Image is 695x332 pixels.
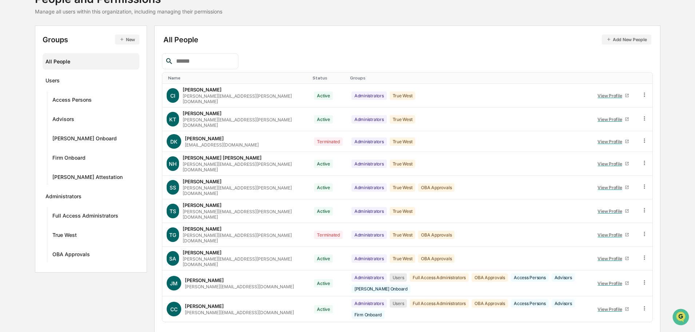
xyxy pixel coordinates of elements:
div: Firm Onboard [52,155,86,163]
span: SS [170,184,176,191]
div: Active [314,207,333,215]
div: [PERSON_NAME] [183,250,222,255]
div: [PERSON_NAME][EMAIL_ADDRESS][PERSON_NAME][DOMAIN_NAME] [183,117,306,128]
div: [PERSON_NAME] [183,226,222,232]
a: 🗄️Attestations [50,146,93,159]
div: Active [314,305,333,313]
span: TS [170,208,176,214]
div: [PERSON_NAME] [185,303,224,309]
div: [PERSON_NAME][EMAIL_ADDRESS][PERSON_NAME][DOMAIN_NAME] [183,185,306,196]
img: 8933085812038_c878075ebb4cc5468115_72.jpg [15,56,28,69]
div: [PERSON_NAME][EMAIL_ADDRESS][PERSON_NAME][DOMAIN_NAME] [183,209,306,220]
a: View Profile [595,229,632,241]
div: [PERSON_NAME][EMAIL_ADDRESS][PERSON_NAME][DOMAIN_NAME] [183,256,306,267]
div: We're available if you need us! [33,63,100,69]
div: Users [390,273,407,282]
div: View Profile [597,232,625,238]
span: CC [170,306,178,312]
span: [DATE] [64,119,79,125]
div: View Profile [597,139,625,144]
div: Terminated [314,137,343,146]
div: Groups [43,35,140,44]
div: Administrators [352,91,387,100]
div: True West [52,232,77,241]
div: View Profile [597,208,625,214]
div: View Profile [597,185,625,190]
div: Advisors [552,273,575,282]
div: Active [314,91,333,100]
div: Administrators [352,115,387,124]
div: [PERSON_NAME][EMAIL_ADDRESS][DOMAIN_NAME] [185,284,294,289]
div: Advisors [52,116,74,125]
div: [PERSON_NAME] [183,179,222,184]
div: [PERSON_NAME] [183,87,222,93]
span: SA [169,255,176,262]
div: Administrators [352,183,387,192]
div: [PERSON_NAME] [PERSON_NAME] [183,155,262,161]
span: KT [169,116,176,122]
span: DK [170,138,178,145]
div: True West [390,183,416,192]
div: [PERSON_NAME][EMAIL_ADDRESS][DOMAIN_NAME] [185,310,294,315]
div: Users [45,77,60,86]
div: True West [390,91,416,100]
div: True West [390,207,416,215]
div: True West [390,231,416,239]
div: [PERSON_NAME] [185,277,224,283]
div: Toggle SortBy [643,75,650,81]
span: JM [170,280,178,286]
a: View Profile [595,304,632,315]
div: [PERSON_NAME] Onboard [352,285,410,293]
a: View Profile [595,136,632,147]
div: Past conversations [7,81,49,87]
div: [PERSON_NAME][EMAIL_ADDRESS][PERSON_NAME][DOMAIN_NAME] [183,161,306,172]
div: Advisors [552,299,575,308]
div: Users [390,299,407,308]
div: Administrators [352,254,387,263]
div: Manage all users within this organization, including managing their permissions [35,8,222,15]
span: Data Lookup [15,163,46,170]
div: OBA Approvals [472,299,508,308]
div: Active [314,254,333,263]
a: View Profile [595,158,632,169]
span: [PERSON_NAME] [23,99,59,105]
button: Add New People [602,35,651,44]
div: Active [314,115,333,124]
button: Start new chat [124,58,132,67]
div: Access Persons [511,273,549,282]
span: NH [169,161,176,167]
div: OBA Approvals [52,251,90,260]
p: How can we help? [7,15,132,27]
div: View Profile [597,281,625,286]
div: Active [314,183,333,192]
button: New [115,35,139,44]
div: 🖐️ [7,150,13,156]
div: Terminated [314,231,343,239]
div: All People [163,35,651,44]
div: OBA Approvals [418,254,454,263]
div: Administrators [352,137,387,146]
div: [PERSON_NAME][EMAIL_ADDRESS][PERSON_NAME][DOMAIN_NAME] [183,93,306,104]
a: View Profile [595,90,632,101]
div: Access Persons [52,97,92,105]
img: Tammy Steffen [7,112,19,124]
span: Attestations [60,149,90,156]
div: [PERSON_NAME] [185,136,224,141]
div: Firm Onboard [352,310,385,319]
div: True West [390,115,416,124]
a: View Profile [595,206,632,217]
div: OBA Approvals [418,183,454,192]
iframe: Open customer support [672,308,691,328]
div: 🗄️ [53,150,59,156]
div: Start new chat [33,56,119,63]
div: Toggle SortBy [168,75,307,81]
span: [PERSON_NAME] [23,119,59,125]
div: [PERSON_NAME][EMAIL_ADDRESS][PERSON_NAME][DOMAIN_NAME] [183,233,306,243]
a: View Profile [595,114,632,125]
div: Toggle SortBy [593,75,634,81]
div: Active [314,279,333,288]
div: [PERSON_NAME] [183,202,222,208]
span: TG [169,232,176,238]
